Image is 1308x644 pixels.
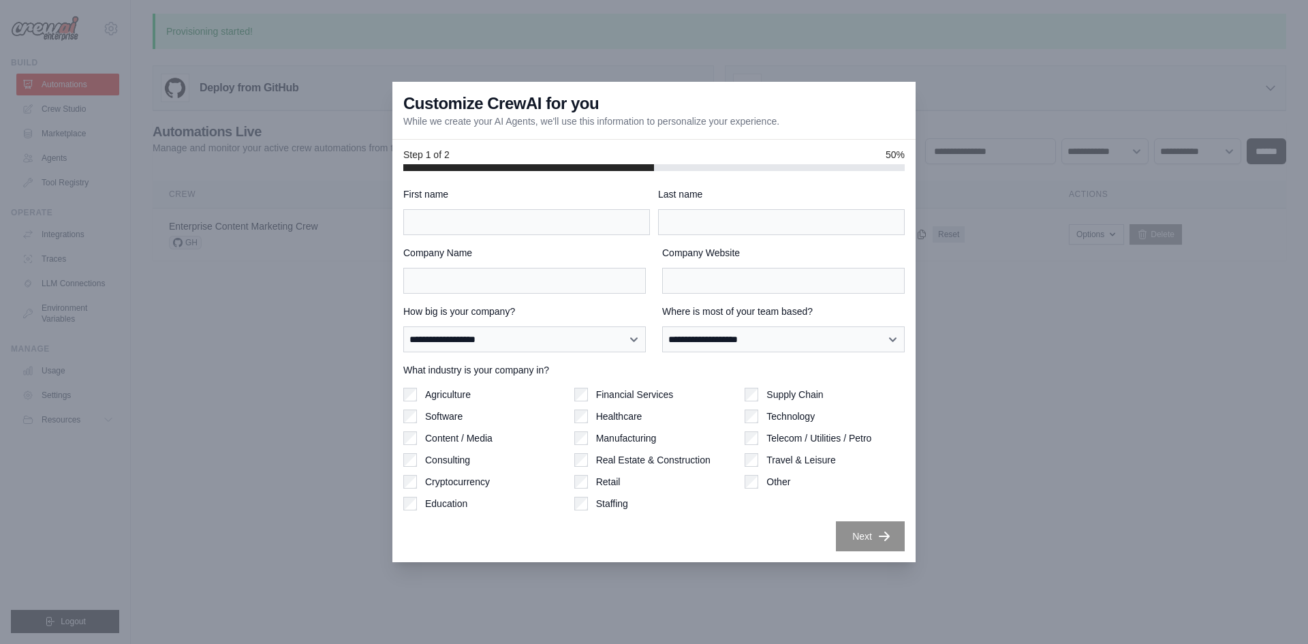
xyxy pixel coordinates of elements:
[662,305,905,318] label: Where is most of your team based?
[766,475,790,489] label: Other
[662,246,905,260] label: Company Website
[766,431,871,445] label: Telecom / Utilities / Petro
[425,410,463,423] label: Software
[596,475,621,489] label: Retail
[596,431,657,445] label: Manufacturing
[403,246,646,260] label: Company Name
[886,148,905,162] span: 50%
[766,453,835,467] label: Travel & Leisure
[403,93,599,114] h3: Customize CrewAI for you
[658,187,905,201] label: Last name
[403,114,779,128] p: While we create your AI Agents, we'll use this information to personalize your experience.
[766,410,815,423] label: Technology
[596,453,711,467] label: Real Estate & Construction
[425,453,470,467] label: Consulting
[403,148,450,162] span: Step 1 of 2
[403,305,646,318] label: How big is your company?
[425,475,490,489] label: Cryptocurrency
[425,497,467,510] label: Education
[836,521,905,551] button: Next
[425,388,471,401] label: Agriculture
[403,363,905,377] label: What industry is your company in?
[766,388,823,401] label: Supply Chain
[596,388,674,401] label: Financial Services
[425,431,493,445] label: Content / Media
[596,497,628,510] label: Staffing
[403,187,650,201] label: First name
[596,410,642,423] label: Healthcare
